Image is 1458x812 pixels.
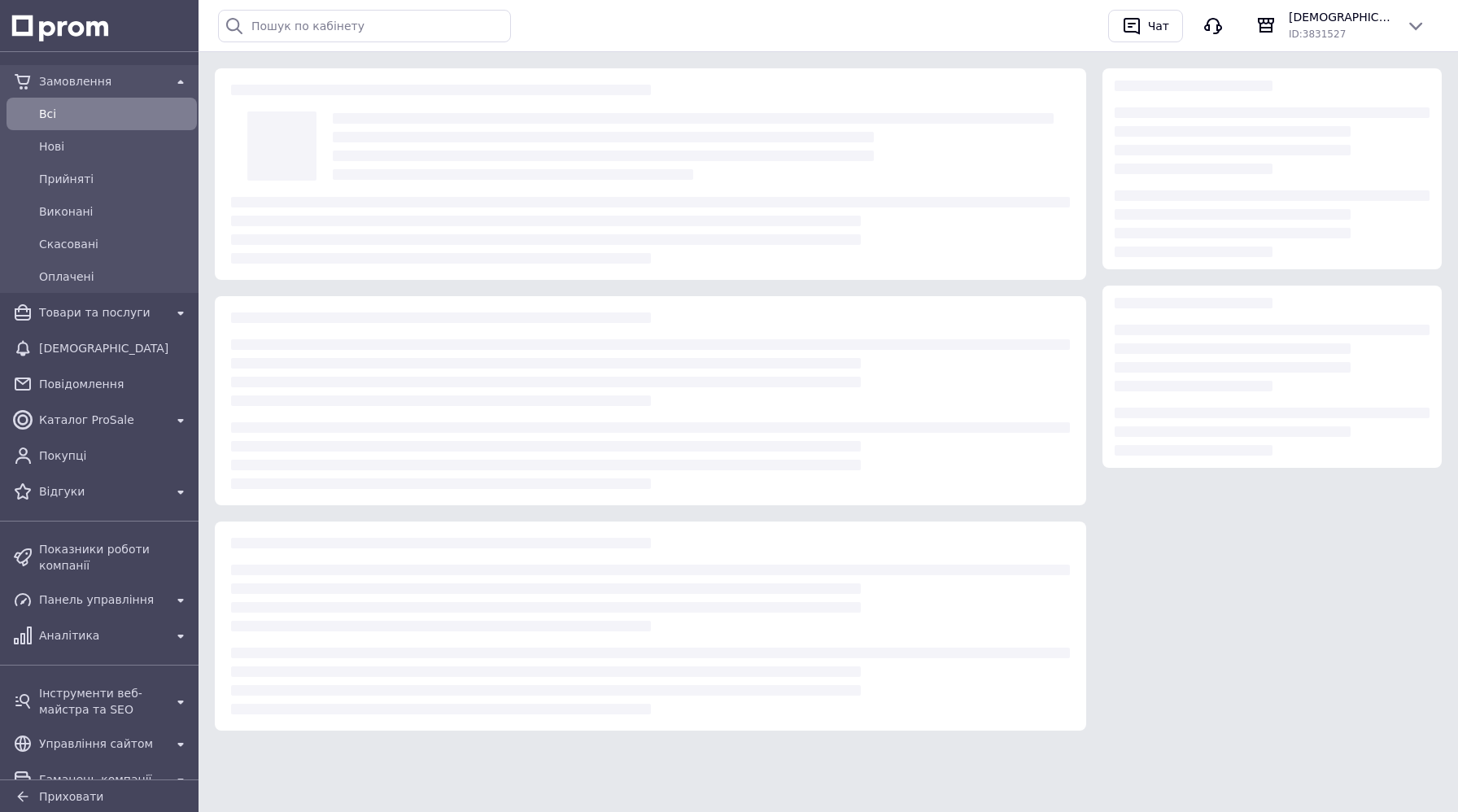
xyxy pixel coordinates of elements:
div: Чат [1145,14,1172,38]
span: Каталог ProSale [39,412,164,428]
span: Всi [39,106,190,122]
span: [DEMOGRAPHIC_DATA] [39,340,190,356]
span: Виконані [39,203,190,220]
span: Оплачені [39,268,190,285]
span: Прийняті [39,171,190,187]
span: Гаманець компанії [39,771,164,788]
span: Відгуки [39,483,164,500]
button: Чат [1108,10,1183,42]
span: Скасовані [39,236,190,252]
span: Приховати [39,790,103,803]
span: Показники роботи компанії [39,541,190,574]
span: Аналітика [39,627,164,644]
span: Інструменти веб-майстра та SEO [39,685,164,718]
span: Покупці [39,447,190,464]
span: Панель управління [39,592,164,608]
span: Нові [39,138,190,155]
input: Пошук по кабінету [218,10,511,42]
span: Замовлення [39,73,164,89]
span: Товари та послуги [39,304,164,321]
span: Управління сайтом [39,736,164,752]
span: Повідомлення [39,376,190,392]
span: ID: 3831527 [1289,28,1346,40]
span: [DEMOGRAPHIC_DATA] [1289,9,1393,25]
